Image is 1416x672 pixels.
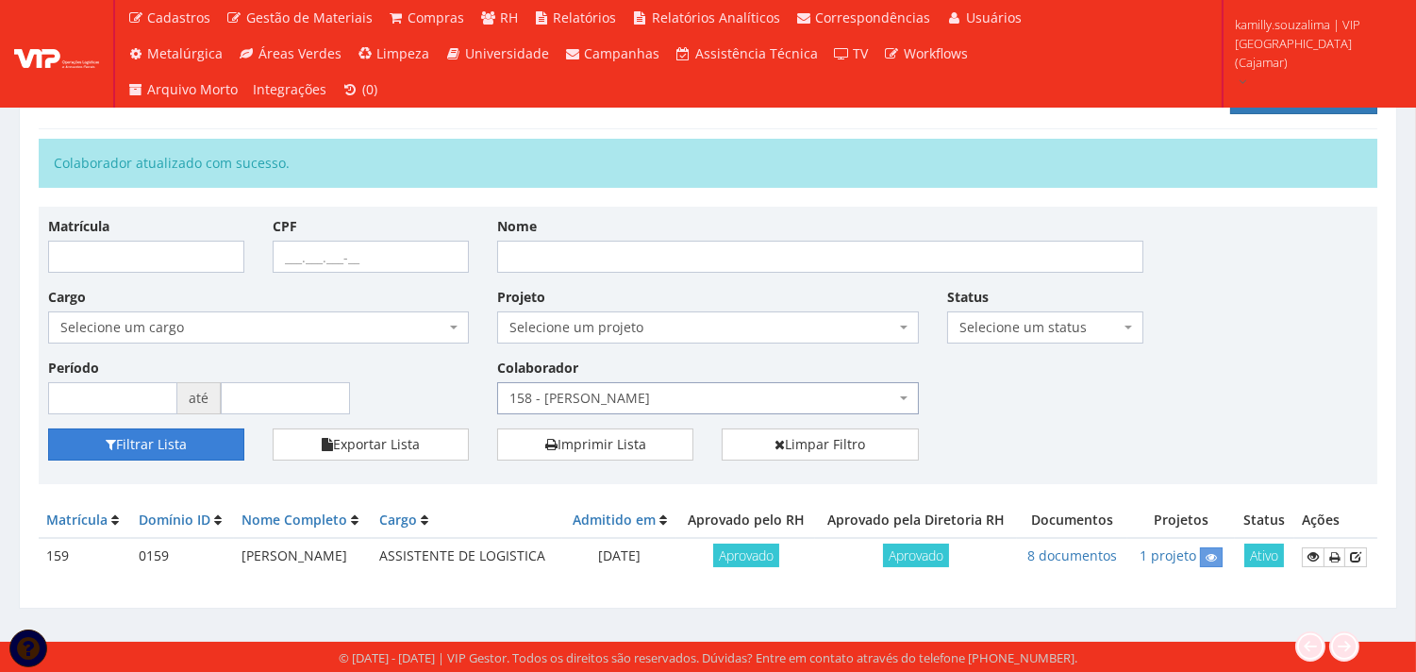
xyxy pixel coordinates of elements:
[148,8,211,26] span: Cadastros
[562,538,677,575] td: [DATE]
[1017,503,1126,538] th: Documentos
[1127,503,1235,538] th: Projetos
[1235,503,1294,538] th: Status
[652,8,780,26] span: Relatórios Analíticos
[234,538,373,575] td: [PERSON_NAME]
[46,511,108,529] a: Matrícula
[39,139,1377,188] div: Colaborador atualizado com sucesso.
[120,36,231,72] a: Metalúrgica
[1140,546,1196,564] a: 1 projeto
[557,36,668,72] a: Campanhas
[722,428,918,461] a: Limpar Filtro
[1235,15,1391,72] span: kamilly.souzalima | VIP [GEOGRAPHIC_DATA] (Cajamar)
[48,311,469,344] span: Selecione um cargo
[349,36,438,72] a: Limpeza
[242,511,347,529] a: Nome Completo
[904,44,968,62] span: Workflows
[273,428,469,461] button: Exportar Lista
[465,44,549,62] span: Universidade
[139,511,210,529] a: Domínio ID
[408,8,465,26] span: Compras
[273,217,297,236] label: CPF
[500,8,518,26] span: RH
[695,44,818,62] span: Assistência Técnica
[1244,544,1284,567] span: Ativo
[148,80,239,98] span: Arquivo Morto
[246,72,335,108] a: Integrações
[273,241,469,273] input: ___.___.___-__
[39,538,131,575] td: 159
[148,44,224,62] span: Metalúrgica
[959,318,1120,337] span: Selecione um status
[497,359,578,378] label: Colaborador
[362,80,377,98] span: (0)
[497,288,545,307] label: Projeto
[497,428,693,461] a: Imprimir Lista
[339,649,1077,667] div: © [DATE] - [DATE] | VIP Gestor. Todos os direitos são reservados. Dúvidas? Entre em contato atrav...
[713,544,779,567] span: Aprovado
[676,503,815,538] th: Aprovado pelo RH
[854,44,869,62] span: TV
[48,428,244,461] button: Filtrar Lista
[60,318,445,337] span: Selecione um cargo
[947,311,1143,344] span: Selecione um status
[573,511,656,529] a: Admitido em
[966,8,1022,26] span: Usuários
[509,318,894,337] span: Selecione um projeto
[497,311,918,344] span: Selecione um projeto
[231,36,350,72] a: Áreas Verdes
[1027,546,1117,564] a: 8 documentos
[497,217,537,236] label: Nome
[876,36,976,72] a: Workflows
[825,36,876,72] a: TV
[815,503,1017,538] th: Aprovado pela Diretoria RH
[48,359,99,378] label: Período
[497,382,918,414] span: 158 - PAULO SERGIO DA SILVA
[947,288,989,307] label: Status
[883,544,949,567] span: Aprovado
[554,8,617,26] span: Relatórios
[335,72,386,108] a: (0)
[246,8,373,26] span: Gestão de Materiais
[48,288,86,307] label: Cargo
[48,217,109,236] label: Matrícula
[372,538,561,575] td: ASSISTENTE DE LOGISTICA
[438,36,558,72] a: Universidade
[131,538,234,575] td: 0159
[120,72,246,108] a: Arquivo Morto
[668,36,826,72] a: Assistência Técnica
[509,389,894,408] span: 158 - PAULO SERGIO DA SILVA
[379,511,417,529] a: Cargo
[377,44,430,62] span: Limpeza
[254,80,327,98] span: Integrações
[177,382,221,414] span: até
[585,44,660,62] span: Campanhas
[1294,503,1377,538] th: Ações
[14,40,99,68] img: logo
[258,44,342,62] span: Áreas Verdes
[816,8,931,26] span: Correspondências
